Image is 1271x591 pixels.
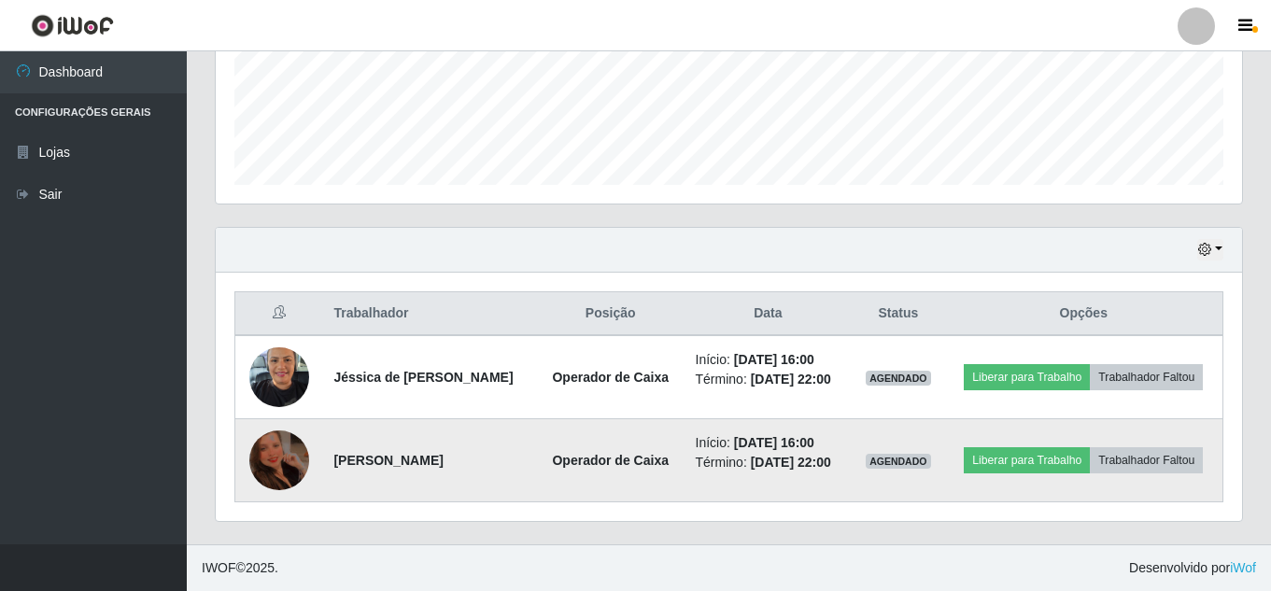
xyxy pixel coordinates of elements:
img: 1725909093018.jpeg [249,337,309,416]
img: 1745616854456.jpeg [249,420,309,500]
span: IWOF [202,560,236,575]
time: [DATE] 16:00 [734,352,814,367]
span: Desenvolvido por [1129,558,1256,578]
time: [DATE] 22:00 [751,372,831,387]
th: Data [685,292,853,336]
strong: Operador de Caixa [552,370,669,385]
th: Trabalhador [322,292,536,336]
th: Posição [537,292,685,336]
time: [DATE] 22:00 [751,455,831,470]
button: Liberar para Trabalho [964,364,1090,390]
li: Início: [696,350,841,370]
button: Trabalhador Faltou [1090,364,1203,390]
strong: Jéssica de [PERSON_NAME] [333,370,513,385]
button: Trabalhador Faltou [1090,447,1203,473]
th: Status [852,292,944,336]
strong: [PERSON_NAME] [333,453,443,468]
button: Liberar para Trabalho [964,447,1090,473]
time: [DATE] 16:00 [734,435,814,450]
th: Opções [945,292,1223,336]
span: © 2025 . [202,558,278,578]
a: iWof [1230,560,1256,575]
li: Término: [696,453,841,472]
li: Início: [696,433,841,453]
img: CoreUI Logo [31,14,114,37]
span: AGENDADO [866,371,931,386]
li: Término: [696,370,841,389]
strong: Operador de Caixa [552,453,669,468]
span: AGENDADO [866,454,931,469]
